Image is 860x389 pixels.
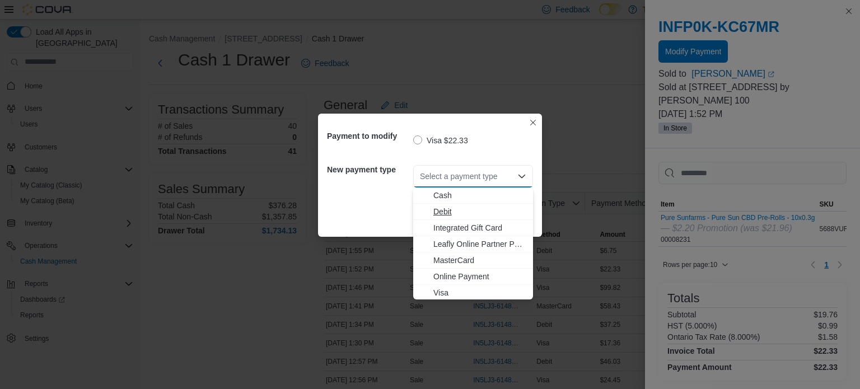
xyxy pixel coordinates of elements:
[327,158,411,181] h5: New payment type
[413,188,533,301] div: Choose from the following options
[433,287,526,298] span: Visa
[433,271,526,282] span: Online Payment
[327,125,411,147] h5: Payment to modify
[413,188,533,204] button: Cash
[433,206,526,217] span: Debit
[413,252,533,269] button: MasterCard
[413,134,468,147] label: Visa $22.33
[433,190,526,201] span: Cash
[433,238,526,250] span: Leafly Online Partner Payment
[433,222,526,233] span: Integrated Gift Card
[526,116,540,129] button: Closes this modal window
[433,255,526,266] span: MasterCard
[420,170,421,183] input: Accessible screen reader label
[413,204,533,220] button: Debit
[413,269,533,285] button: Online Payment
[413,236,533,252] button: Leafly Online Partner Payment
[413,220,533,236] button: Integrated Gift Card
[413,285,533,301] button: Visa
[517,172,526,181] button: Close list of options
